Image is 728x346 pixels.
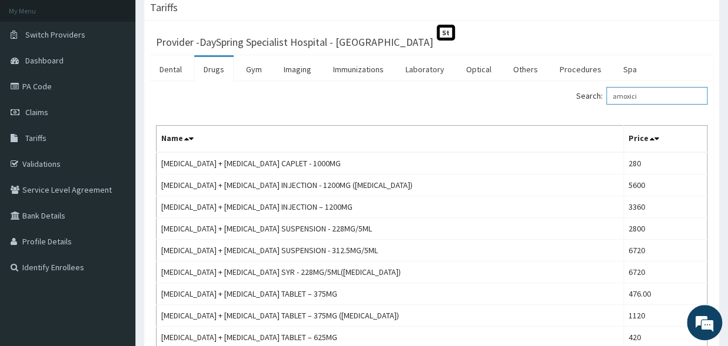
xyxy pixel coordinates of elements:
a: Imaging [274,57,321,82]
span: Tariffs [25,133,46,143]
a: Drugs [194,57,234,82]
td: [MEDICAL_DATA] + [MEDICAL_DATA] SYR - 228MG/5ML([MEDICAL_DATA]) [157,261,624,283]
td: [MEDICAL_DATA] + [MEDICAL_DATA] SUSPENSION - 228MG/5ML [157,218,624,240]
a: Others [504,57,547,82]
td: 6720 [624,240,707,261]
h3: Provider - DaySpring Specialist Hospital - [GEOGRAPHIC_DATA] [156,37,433,48]
td: 3360 [624,196,707,218]
span: We're online! [68,100,162,219]
td: [MEDICAL_DATA] + [MEDICAL_DATA] INJECTION – 1200MG [157,196,624,218]
h3: Tariffs [150,2,178,13]
td: 280 [624,152,707,174]
span: Switch Providers [25,29,85,40]
div: Minimize live chat window [193,6,221,34]
td: 5600 [624,174,707,196]
td: [MEDICAL_DATA] + [MEDICAL_DATA] TABLET – 375MG [157,283,624,305]
a: Gym [237,57,271,82]
th: Price [624,126,707,153]
a: Spa [614,57,646,82]
textarea: Type your message and hit 'Enter' [6,226,224,267]
a: Procedures [550,57,611,82]
td: [MEDICAL_DATA] + [MEDICAL_DATA] INJECTION - 1200MG ([MEDICAL_DATA]) [157,174,624,196]
span: St [437,25,455,41]
input: Search: [606,87,707,105]
td: [MEDICAL_DATA] + [MEDICAL_DATA] SUSPENSION - 312.5MG/5ML [157,240,624,261]
td: 6720 [624,261,707,283]
th: Name [157,126,624,153]
td: 2800 [624,218,707,240]
a: Immunizations [324,57,393,82]
a: Dental [150,57,191,82]
td: [MEDICAL_DATA] + [MEDICAL_DATA] TABLET – 375MG ([MEDICAL_DATA]) [157,305,624,327]
span: Claims [25,107,48,117]
a: Laboratory [396,57,454,82]
td: 1120 [624,305,707,327]
td: [MEDICAL_DATA] + [MEDICAL_DATA] CAPLET - 1000MG [157,152,624,174]
label: Search: [576,87,707,105]
img: d_794563401_company_1708531726252_794563401 [22,59,48,88]
a: Optical [457,57,501,82]
div: Chat with us now [61,66,198,81]
span: Dashboard [25,55,64,66]
td: 476.00 [624,283,707,305]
